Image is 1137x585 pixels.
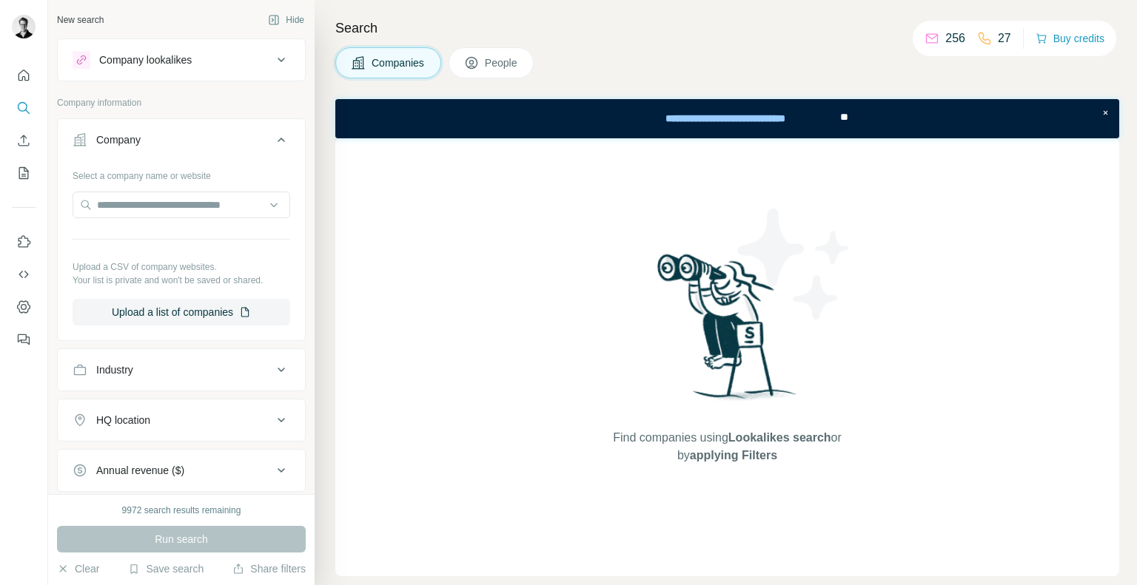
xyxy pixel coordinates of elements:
[96,362,133,377] div: Industry
[122,504,241,517] div: 9972 search results remaining
[73,163,290,183] div: Select a company name or website
[12,95,36,121] button: Search
[12,294,36,320] button: Dashboard
[57,96,306,109] p: Company information
[73,260,290,274] p: Upload a CSV of company websites.
[58,122,305,163] button: Company
[57,13,104,27] div: New search
[96,132,141,147] div: Company
[335,18,1119,38] h4: Search
[651,250,805,415] img: Surfe Illustration - Woman searching with binoculars
[128,561,204,576] button: Save search
[73,299,290,325] button: Upload a list of companies
[12,15,36,38] img: Avatar
[96,413,150,427] div: HQ location
[12,160,36,186] button: My lists
[58,453,305,488] button: Annual revenue ($)
[485,55,519,70] span: People
[728,431,831,444] span: Lookalikes search
[608,429,845,464] span: Find companies using or by
[1036,28,1104,49] button: Buy credits
[99,53,192,67] div: Company lookalikes
[73,274,290,287] p: Your list is private and won't be saved or shared.
[57,561,99,576] button: Clear
[12,62,36,89] button: Quick start
[232,561,306,576] button: Share filters
[12,229,36,255] button: Use Surfe on LinkedIn
[58,352,305,388] button: Industry
[372,55,426,70] span: Companies
[258,9,315,31] button: Hide
[335,99,1119,138] iframe: Banner
[998,30,1011,47] p: 27
[58,402,305,438] button: HQ location
[58,42,305,78] button: Company lookalikes
[12,261,36,288] button: Use Surfe API
[12,326,36,353] button: Feedback
[945,30,965,47] p: 256
[96,463,184,478] div: Annual revenue ($)
[728,197,861,331] img: Surfe Illustration - Stars
[12,127,36,154] button: Enrich CSV
[690,449,777,461] span: applying Filters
